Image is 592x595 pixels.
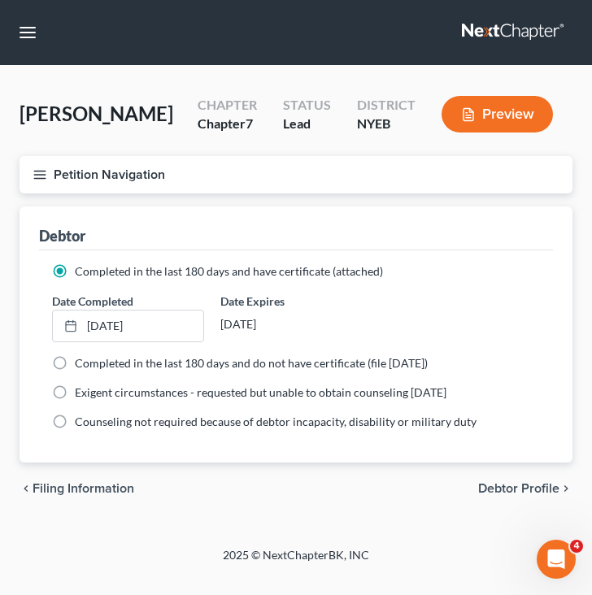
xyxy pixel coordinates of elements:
div: Chapter [198,115,257,133]
div: Status [283,96,331,115]
div: Chapter [198,96,257,115]
span: Filing Information [33,482,134,495]
div: Debtor [39,226,85,245]
span: Completed in the last 180 days and do not have certificate (file [DATE]) [75,356,428,370]
span: Completed in the last 180 days and have certificate (attached) [75,264,383,278]
i: chevron_right [559,482,572,495]
i: chevron_left [20,482,33,495]
button: Petition Navigation [20,156,572,193]
div: Lead [283,115,331,133]
span: Exigent circumstances - requested but unable to obtain counseling [DATE] [75,385,446,399]
span: [PERSON_NAME] [20,102,173,125]
label: Date Completed [52,293,133,310]
span: Counseling not required because of debtor incapacity, disability or military duty [75,415,477,428]
iframe: Intercom live chat [537,540,576,579]
div: [DATE] [220,310,372,339]
div: NYEB [357,115,416,133]
div: 2025 © NextChapterBK, INC [76,547,516,576]
span: Debtor Profile [478,482,559,495]
span: 7 [246,115,253,131]
button: chevron_left Filing Information [20,482,134,495]
button: Debtor Profile chevron_right [478,482,572,495]
a: [DATE] [53,311,203,341]
button: Preview [442,96,553,132]
div: District [357,96,416,115]
label: Date Expires [220,293,372,310]
span: 4 [570,540,583,553]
